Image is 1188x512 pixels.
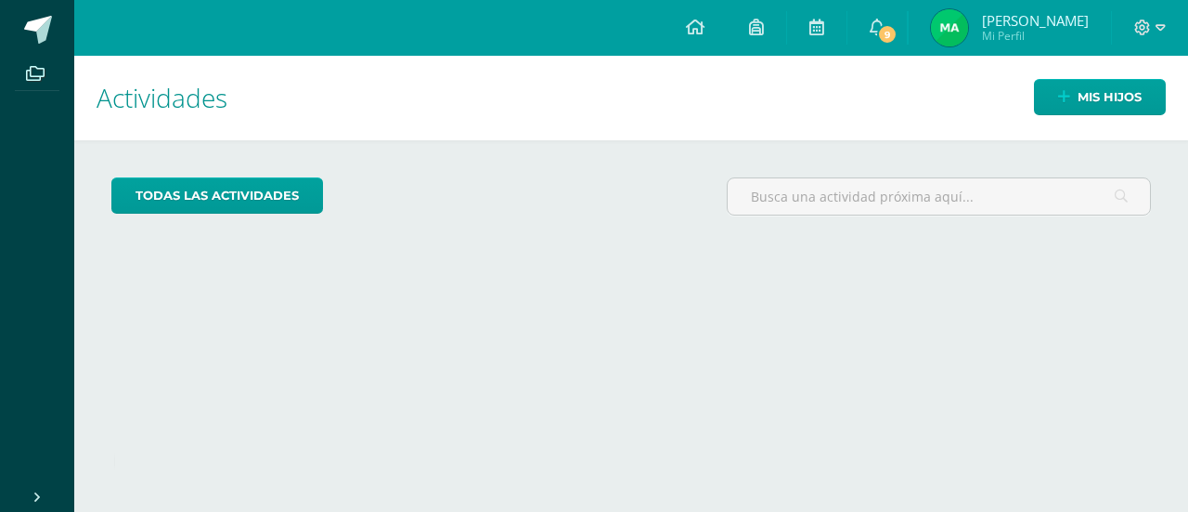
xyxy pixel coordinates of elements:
a: Mis hijos [1034,79,1166,115]
a: todas las Actividades [111,177,323,214]
span: 9 [877,24,897,45]
span: Mi Perfil [982,28,1089,44]
input: Busca una actividad próxima aquí... [728,178,1150,215]
span: Mis hijos [1078,80,1142,114]
h1: Actividades [97,56,1166,140]
span: [PERSON_NAME] [982,11,1089,30]
img: 607f3ea1d1ce8e42263c5b5a88cabf68.png [931,9,968,46]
